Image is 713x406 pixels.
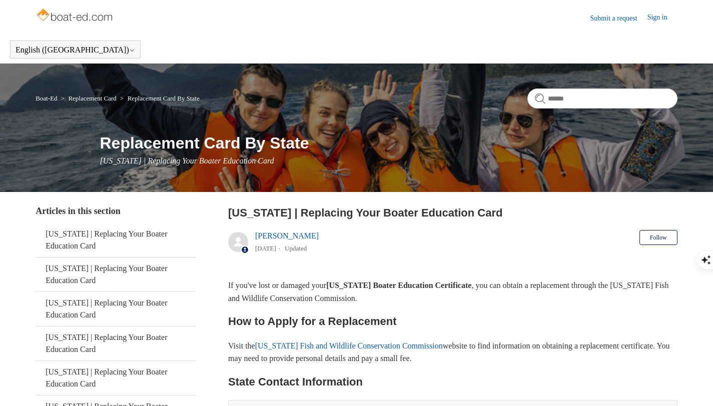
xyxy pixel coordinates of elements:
[590,13,647,23] a: Submit a request
[36,94,59,102] li: Boat-Ed
[527,88,677,108] input: Search
[639,230,677,245] button: Follow Article
[228,204,677,221] h2: Florida | Replacing Your Boater Education Card
[100,156,274,165] span: [US_STATE] | Replacing Your Boater Education Card
[36,326,196,360] a: [US_STATE] | Replacing Your Boater Education Card
[68,94,116,102] a: Replacement Card
[36,361,196,395] a: [US_STATE] | Replacing Your Boater Education Card
[36,94,57,102] a: Boat-Ed
[128,94,200,102] a: Replacement Card By State
[285,244,307,252] li: Updated
[59,94,118,102] li: Replacement Card
[255,244,276,252] time: 05/23/2024, 10:55
[228,373,677,390] h2: State Contact Information
[647,12,677,24] a: Sign in
[118,94,200,102] li: Replacement Card By State
[228,339,677,365] p: Visit the website to find information on obtaining a replacement certificate. You may need to pro...
[36,206,120,216] span: Articles in this section
[100,131,677,155] h1: Replacement Card By State
[228,312,677,330] h2: How to Apply for a Replacement
[16,45,135,54] button: English ([GEOGRAPHIC_DATA])
[255,341,443,350] a: [US_STATE] Fish and Wildlife Conservation Commission
[36,292,196,326] a: [US_STATE] | Replacing Your Boater Education Card
[228,279,677,304] p: If you've lost or damaged your , you can obtain a replacement through the [US_STATE] Fish and Wil...
[36,257,196,291] a: [US_STATE] | Replacing Your Boater Education Card
[36,6,115,26] img: Boat-Ed Help Center home page
[255,231,319,240] a: [PERSON_NAME]
[36,223,196,257] a: [US_STATE] | Replacing Your Boater Education Card
[326,281,471,289] strong: [US_STATE] Boater Education Certificate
